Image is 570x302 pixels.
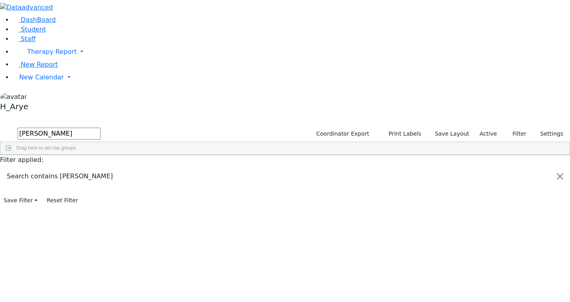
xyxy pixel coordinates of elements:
span: DashBoard [21,16,56,24]
span: Staff [21,35,36,43]
span: Therapy Report [27,48,77,55]
button: Save Layout [431,128,473,140]
button: Filter [502,128,530,140]
button: Reset Filter [43,194,81,207]
button: Close [550,165,570,188]
label: Active [476,128,501,140]
button: Coordinator Export [311,128,373,140]
span: New Calendar [19,73,64,81]
a: New Calendar [13,69,570,85]
span: Student [21,26,46,33]
input: Search [18,128,101,140]
span: New Report [21,61,58,68]
a: New Report [13,61,58,68]
a: Staff [13,35,36,43]
button: Settings [530,128,567,140]
button: Print Labels [379,128,425,140]
a: DashBoard [13,16,56,24]
span: Drag here to set row groups [16,145,76,151]
a: Student [13,26,46,33]
a: Therapy Report [13,44,570,60]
